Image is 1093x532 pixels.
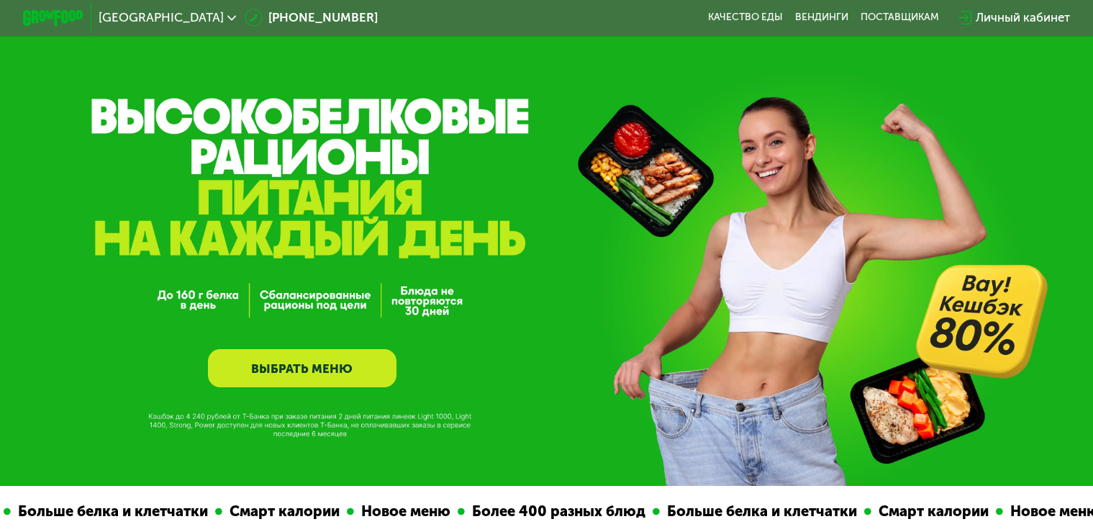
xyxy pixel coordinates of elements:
[656,500,861,523] div: Больше белка и клетчатки
[976,9,1070,27] div: Личный кабинет
[219,500,343,523] div: Смарт калории
[795,12,848,24] a: Вендинги
[7,500,212,523] div: Больше белка и клетчатки
[461,500,649,523] div: Более 400 разных блюд
[708,12,783,24] a: Качество еды
[245,9,378,27] a: [PHONE_NUMBER]
[99,12,224,24] span: [GEOGRAPHIC_DATA]
[208,349,397,387] a: ВЫБРАТЬ МЕНЮ
[868,500,992,523] div: Смарт калории
[861,12,939,24] div: поставщикам
[350,500,454,523] div: Новое меню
